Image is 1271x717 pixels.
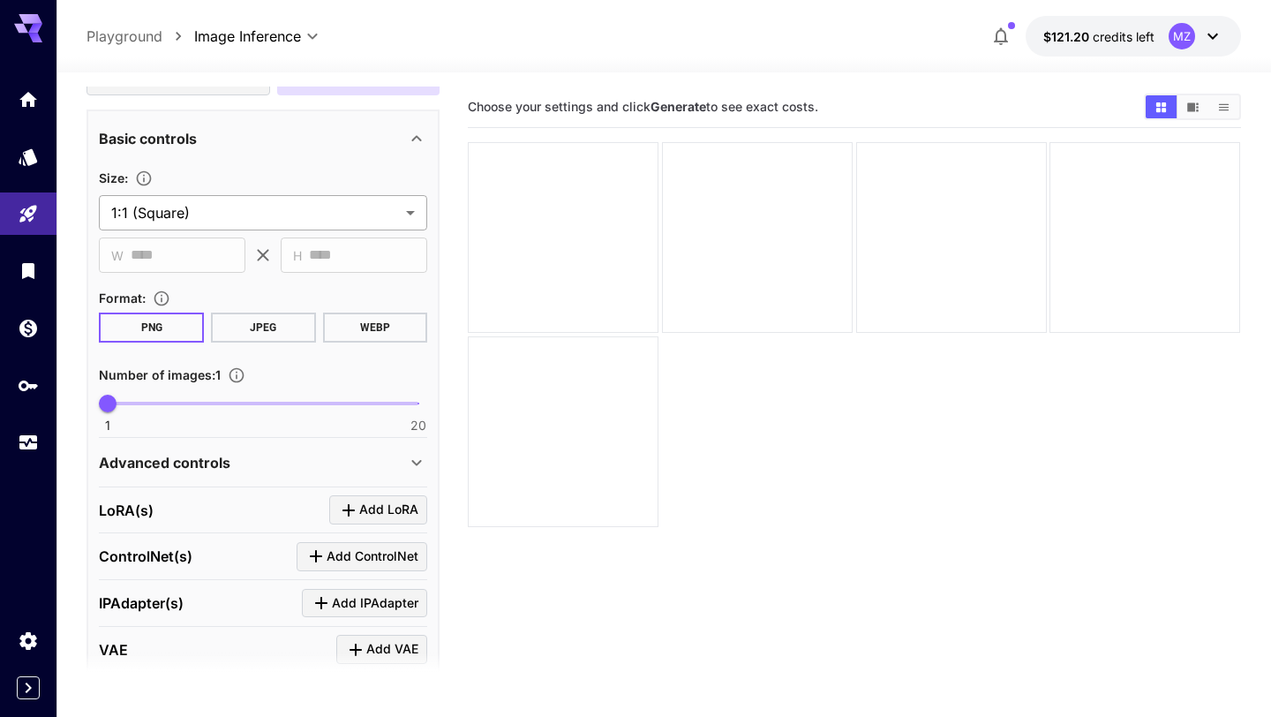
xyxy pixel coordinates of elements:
span: Add VAE [366,638,418,660]
p: Advanced controls [99,452,230,473]
span: H [293,245,302,266]
button: Expand sidebar [17,676,40,699]
a: Playground [86,26,162,47]
span: 1 [105,417,110,434]
button: Specify how many images to generate in a single request. Each image generation will be charged se... [221,366,252,384]
div: Library [18,260,39,282]
p: VAE [99,639,128,660]
b: Generate [651,99,706,114]
p: ControlNet(s) [99,546,192,567]
div: Wallet [18,317,39,339]
div: Settings [18,630,39,652]
button: Click to add LoRA [329,495,427,525]
span: 20 [410,417,426,434]
div: Advanced controls [99,442,427,484]
p: IPAdapter(s) [99,592,184,614]
span: Add ControlNet [327,546,418,568]
nav: breadcrumb [86,26,194,47]
div: $121.1956 [1043,27,1154,46]
div: Show media in grid viewShow media in video viewShow media in list view [1144,94,1241,120]
div: Models [18,146,39,168]
button: $121.1956MZ [1026,16,1241,57]
div: MZ [1169,23,1195,49]
button: Click to add ControlNet [297,542,427,571]
span: Image Inference [194,26,301,47]
button: Click to add IPAdapter [302,589,427,618]
span: Number of images : 1 [99,367,221,382]
button: JPEG [211,313,316,343]
span: credits left [1093,29,1154,44]
span: Format : [99,291,146,306]
button: Show media in list view [1208,95,1239,118]
span: Add IPAdapter [332,592,418,615]
div: Basic controls [99,117,427,160]
span: 1:1 (Square) [111,202,399,223]
div: Playground [18,203,39,225]
span: W [111,245,124,266]
p: Basic controls [99,128,197,149]
button: Show media in grid view [1146,95,1177,118]
button: Show media in video view [1177,95,1208,118]
p: LoRA(s) [99,500,154,521]
span: Add LoRA [359,499,418,521]
button: Click to add VAE [336,635,427,664]
span: $121.20 [1043,29,1093,44]
div: Usage [18,432,39,454]
button: Adjust the dimensions of the generated image by specifying its width and height in pixels, or sel... [128,170,160,187]
span: Size : [99,170,128,185]
button: PNG [99,313,204,343]
div: API Keys [18,374,39,396]
div: Home [18,88,39,110]
button: Choose the file format for the output image. [146,290,177,307]
button: WEBP [323,313,428,343]
span: Choose your settings and click to see exact costs. [468,99,818,114]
